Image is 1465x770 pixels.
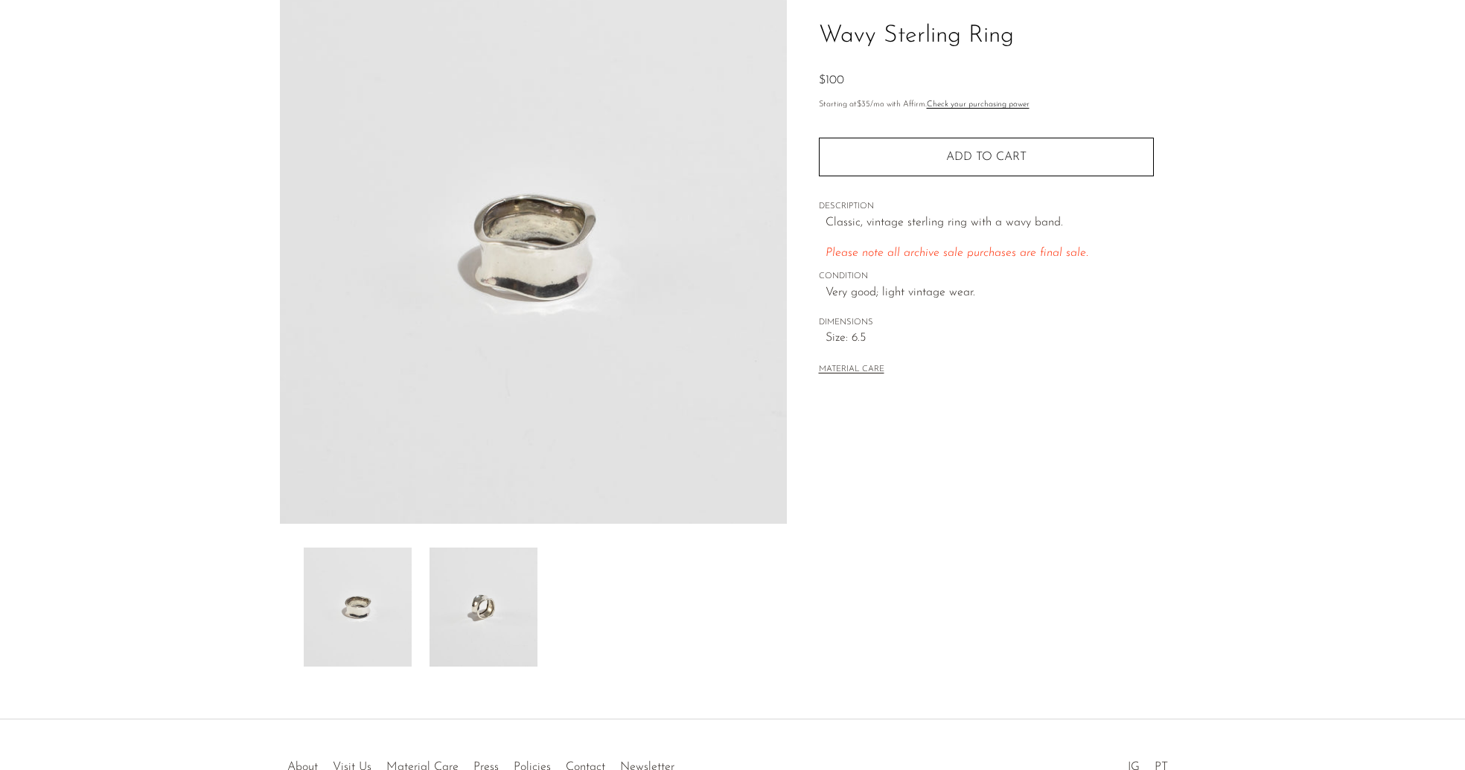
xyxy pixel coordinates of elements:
span: $35 [857,100,870,109]
em: Please note all archive sale purchases are final sale. [826,247,1088,259]
button: MATERIAL CARE [819,365,884,376]
span: Size: 6.5 [826,329,1154,348]
p: Starting at /mo with Affirm. [819,98,1154,112]
span: CONDITION [819,270,1154,283]
span: DESCRIPTION [819,200,1154,214]
a: Check your purchasing power - Learn more about Affirm Financing (opens in modal) [927,100,1030,109]
img: Wavy Sterling Ring [430,548,537,667]
span: $100 [819,74,844,86]
h1: Wavy Sterling Ring [819,17,1154,55]
span: Very good; light vintage wear. [826,283,1154,303]
button: Add to cart [819,138,1154,176]
img: Wavy Sterling Ring [304,548,412,667]
p: Classic, vintage sterling ring with a wavy band. [826,214,1154,233]
span: Add to cart [946,151,1027,163]
span: DIMENSIONS [819,316,1154,330]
